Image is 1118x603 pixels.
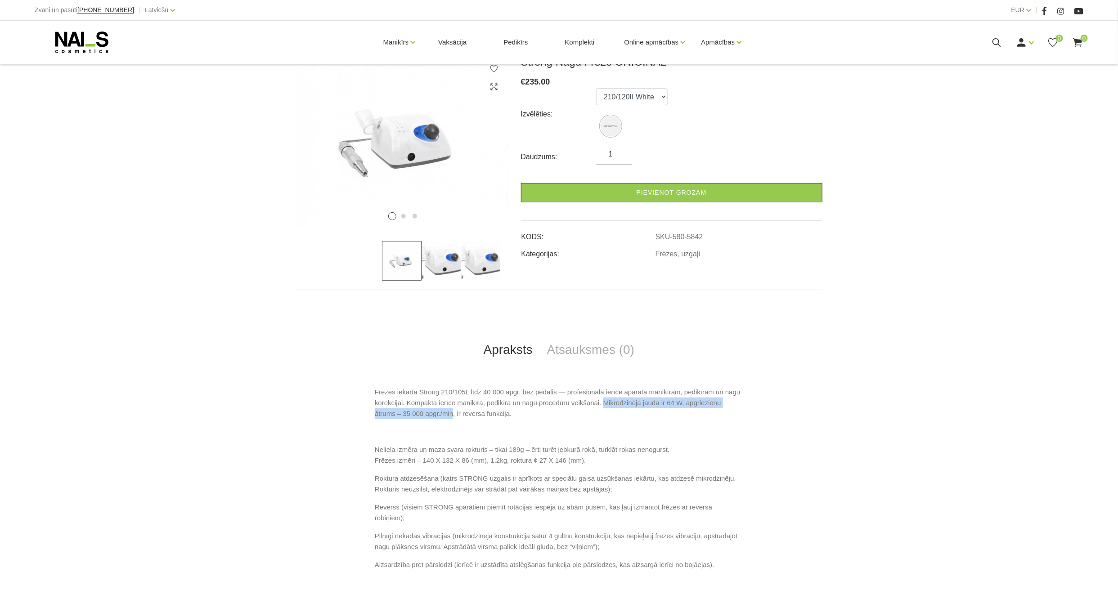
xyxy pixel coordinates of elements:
span: | [139,4,140,16]
img: ... [382,241,422,281]
div: Zvani un pasūti [35,4,134,16]
p: Frēzes iekārta Strong 210/105L līdz 40 000 apgr. bez pedālis ― profesionāla ierīce aparāta manikī... [375,387,743,419]
a: Pievienot grozam [521,183,822,202]
span: € [521,77,525,86]
td: Kategorijas: [521,242,655,259]
img: ... [422,241,461,281]
td: KODS: [521,225,655,242]
div: Izvēlēties: [521,107,597,121]
a: EUR [1011,4,1025,15]
a: Vaksācija [431,21,474,64]
button: 3 of 3 [413,214,417,219]
button: 1 of 3 [388,212,396,220]
a: Apmācības [701,24,735,60]
a: Komplekti [558,21,602,64]
img: ... [296,55,507,228]
a: 0 [1047,37,1059,48]
a: Frēzes, uzgaļi [656,250,700,258]
a: Latviešu [145,4,168,15]
p: Reverss (visiem STRONG aparātiem piemīt rotācijas iespēja uz abām pusēm, kas ļauj izmantot frēzes... [375,502,743,523]
a: 0 [1072,37,1083,48]
span: 235.00 [525,77,550,86]
a: Atsauksmes (0) [540,335,642,365]
a: Online apmācības [624,24,678,60]
p: Aizsardzība pret pārslodzi (ierīcē ir uzstādīta atslēgšanas funkcija pie pārslodzes, kas aizsargā... [375,559,743,570]
button: 2 of 3 [401,214,406,219]
img: ... [461,241,501,281]
p: Neliela izmēra un maza svara rokturis – tikai 189g – ērti turēt jebkurā rokā, turklāt rokas nenog... [375,444,743,466]
a: Manikīrs [383,24,409,60]
a: [PHONE_NUMBER] [77,7,134,13]
span: | [1036,4,1037,16]
p: Roktura atdzesēšana (katrs STRONG uzgalis ir aprīkots ar speciālu gaisa uzsūkšanas iekārtu, kas a... [375,473,743,495]
div: Daudzums: [521,150,597,164]
p: Pilnīgi nekādas vibrācijas (mikrodzinēja konstrukcija satur 4 gultņu konstrukciju, kas nepieļauj ... [375,531,743,552]
a: Apraksts [476,335,540,365]
span: 0 [1056,35,1063,42]
a: SKU-580-5842 [656,233,703,241]
a: Pedikīrs [496,21,535,64]
img: Strong Nagu Frēze ORIGINAL (210/120II White) [601,116,621,136]
span: 0 [1081,35,1088,42]
span: [PHONE_NUMBER] [77,6,134,13]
